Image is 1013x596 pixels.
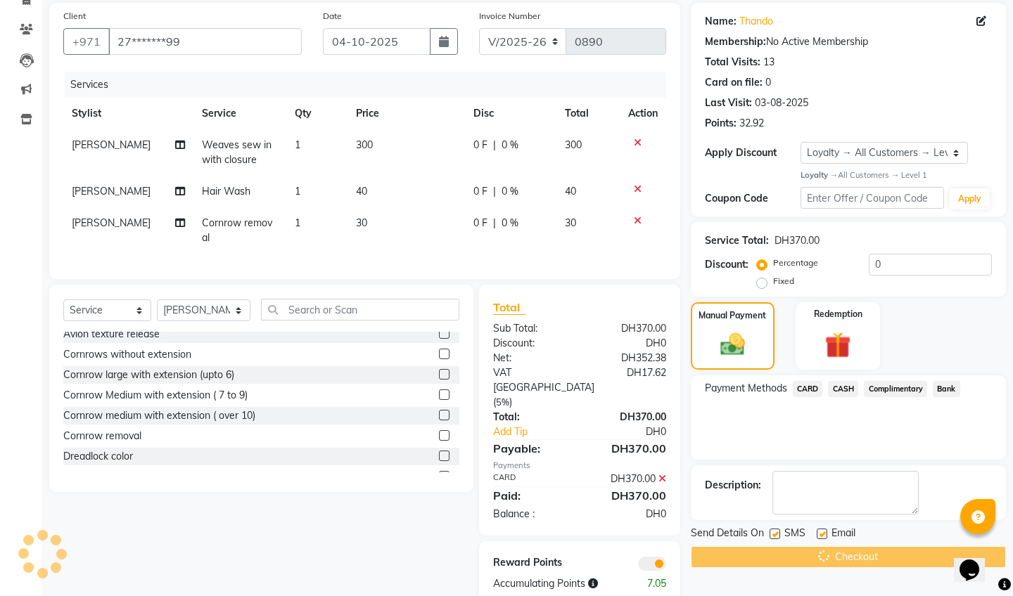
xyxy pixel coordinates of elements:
[580,321,677,336] div: DH370.00
[356,216,367,229] span: 30
[705,145,801,160] div: Apply Discount
[801,169,992,181] div: All Customers → Level 1
[483,487,580,504] div: Paid:
[793,381,823,397] span: CARD
[773,257,818,269] label: Percentage
[202,138,272,166] span: Weaves sew in with closure
[705,75,763,90] div: Card on file:
[483,351,580,365] div: Net:
[63,449,133,464] div: Dreadlock color
[950,188,990,209] button: Apply
[763,55,775,70] div: 13
[705,55,760,70] div: Total Visits:
[814,308,862,320] label: Redemption
[63,347,191,362] div: Cornrows without extension
[72,216,151,229] span: [PERSON_NAME]
[63,408,255,423] div: Cornrow medium with extension ( over 10)
[483,576,628,591] div: Accumulating Points
[705,381,787,396] span: Payment Methods
[565,185,576,197] span: 40
[493,460,666,472] div: Payments
[784,526,805,543] span: SMS
[705,478,761,493] div: Description:
[483,507,580,521] div: Balance :
[580,351,677,365] div: DH352.38
[483,336,580,351] div: Discount:
[473,184,488,199] span: 0 F
[502,216,518,231] span: 0 %
[63,28,110,55] button: +971
[705,34,992,49] div: No Active Membership
[483,472,580,486] div: CARD
[580,472,677,486] div: DH370.00
[356,185,367,197] span: 40
[63,10,86,22] label: Client
[483,321,580,336] div: Sub Total:
[832,526,855,543] span: Email
[193,98,286,129] th: Service
[72,185,151,197] span: [PERSON_NAME]
[493,300,525,315] span: Total
[502,184,518,199] span: 0 %
[502,138,518,153] span: 0 %
[765,75,771,90] div: 0
[705,34,766,49] div: Membership:
[705,96,752,110] div: Last Visit:
[323,10,342,22] label: Date
[348,98,464,129] th: Price
[954,540,999,582] iframe: chat widget
[817,329,859,361] img: _gift.svg
[493,184,496,199] span: |
[63,429,141,443] div: Cornrow removal
[295,216,300,229] span: 1
[261,299,459,320] input: Search or Scan
[295,138,300,151] span: 1
[864,381,927,397] span: Complimentary
[63,327,160,342] div: Avlon texture release
[628,576,677,591] div: 7.05
[773,275,794,287] label: Fixed
[580,507,677,521] div: DH0
[801,170,838,180] strong: Loyalty →
[473,216,488,231] span: 0 F
[63,368,234,382] div: Cornrow large with extension (upto 6)
[356,138,373,151] span: 300
[473,138,488,153] span: 0 F
[605,365,677,410] div: DH17.62
[493,366,594,394] span: VAT [GEOGRAPHIC_DATA]
[63,98,193,129] th: Stylist
[705,116,737,131] div: Points:
[202,185,250,197] span: Hair Wash
[713,330,753,358] img: _cash.svg
[580,440,677,457] div: DH370.00
[565,216,576,229] span: 30
[705,257,748,272] div: Discount:
[775,233,820,248] div: DH370.00
[465,98,556,129] th: Disc
[933,381,960,397] span: Bank
[828,381,858,397] span: CASH
[108,28,302,55] input: Search by Name/Mobile/Email/Code
[565,138,582,151] span: 300
[483,425,596,439] a: Add Tip
[691,526,764,543] span: Send Details On
[295,185,300,197] span: 1
[739,116,764,131] div: 32.92
[705,233,769,248] div: Service Total:
[493,138,496,153] span: |
[63,469,142,484] div: Dreadlock styiling
[705,191,801,206] div: Coupon Code
[202,216,272,244] span: Cornrow removal
[596,425,677,439] div: DH0
[705,14,737,29] div: Name:
[496,396,509,408] span: 5%
[286,98,348,129] th: Qty
[739,14,773,29] a: Thando
[483,365,605,410] div: ( )
[556,98,620,129] th: Total
[580,336,677,351] div: DH0
[483,555,580,571] div: Reward Points
[699,309,766,322] label: Manual Payment
[493,216,496,231] span: |
[483,410,580,425] div: Total:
